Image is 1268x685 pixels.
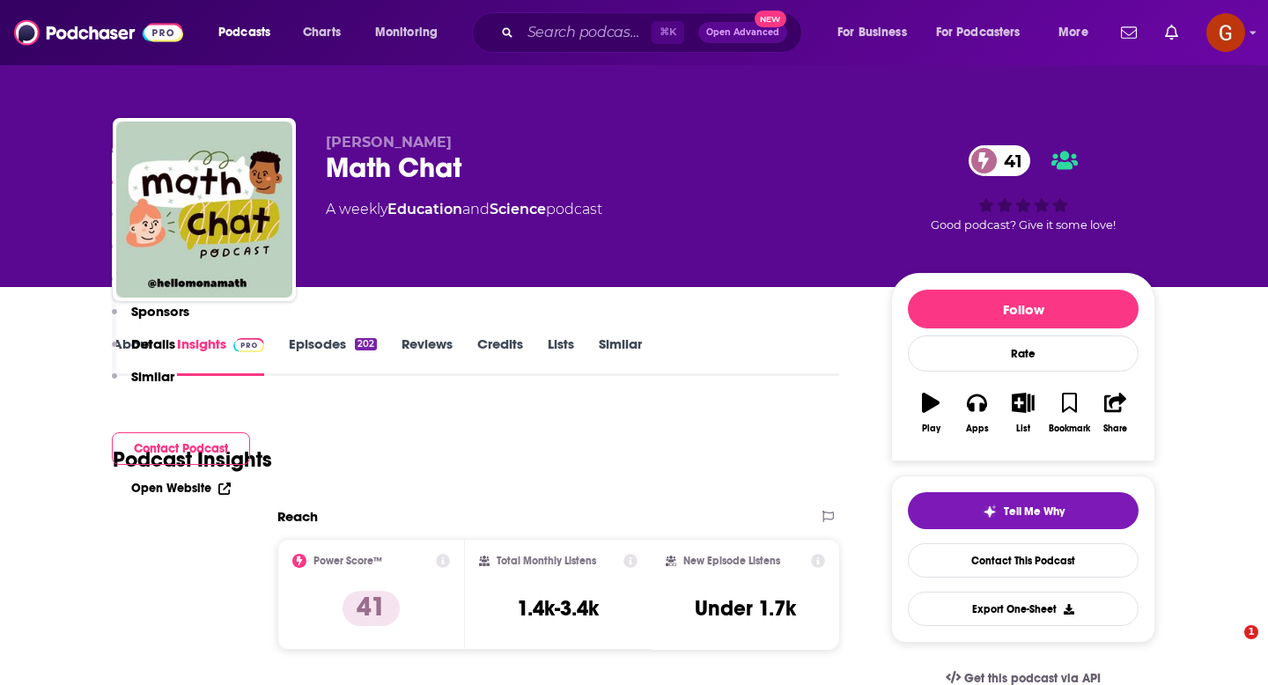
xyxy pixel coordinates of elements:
span: Monitoring [375,20,438,45]
span: For Podcasters [936,20,1021,45]
button: Details [112,335,175,368]
div: Rate [908,335,1139,372]
a: Reviews [402,335,453,376]
span: Charts [303,20,341,45]
button: open menu [825,18,929,47]
h2: New Episode Listens [683,555,780,567]
button: Bookmark [1046,381,1092,445]
a: Education [387,201,462,217]
span: ⌘ K [652,21,684,44]
p: 41 [343,591,400,626]
p: Details [131,335,175,352]
a: Similar [599,335,642,376]
div: 202 [355,338,377,350]
span: Good podcast? Give it some love! [931,218,1116,232]
button: Play [908,381,954,445]
div: Bookmark [1049,424,1090,434]
p: Similar [131,368,174,385]
div: 41Good podcast? Give it some love! [891,134,1155,243]
span: New [755,11,786,27]
h3: 1.4k-3.4k [517,595,599,622]
span: 1 [1244,625,1258,639]
span: For Business [837,20,907,45]
button: Similar [112,368,174,401]
a: Contact This Podcast [908,543,1139,578]
h2: Reach [277,508,318,525]
h3: Under 1.7k [695,595,796,622]
button: open menu [1046,18,1110,47]
div: Search podcasts, credits, & more... [489,12,819,53]
button: Export One-Sheet [908,592,1139,626]
div: List [1016,424,1030,434]
span: and [462,201,490,217]
a: Lists [548,335,574,376]
button: Open AdvancedNew [698,22,787,43]
input: Search podcasts, credits, & more... [520,18,652,47]
a: Show notifications dropdown [1114,18,1144,48]
span: Podcasts [218,20,270,45]
span: More [1058,20,1088,45]
iframe: Intercom live chat [1208,625,1250,667]
button: Contact Podcast [112,432,250,465]
h2: Total Monthly Listens [497,555,596,567]
h2: Power Score™ [313,555,382,567]
button: Share [1093,381,1139,445]
button: Apps [954,381,999,445]
img: User Profile [1206,13,1245,52]
a: 41 [969,145,1031,176]
button: tell me why sparkleTell Me Why [908,492,1139,529]
span: Tell Me Why [1004,505,1065,519]
button: open menu [925,18,1046,47]
img: Podchaser - Follow, Share and Rate Podcasts [14,16,183,49]
span: [PERSON_NAME] [326,134,452,151]
a: Episodes202 [289,335,377,376]
a: Credits [477,335,523,376]
button: Show profile menu [1206,13,1245,52]
span: 41 [986,145,1031,176]
button: open menu [363,18,461,47]
img: Math Chat [116,122,292,298]
a: Charts [291,18,351,47]
div: Share [1103,424,1127,434]
a: Open Website [131,481,231,496]
button: List [1000,381,1046,445]
div: Play [922,424,940,434]
a: Show notifications dropdown [1158,18,1185,48]
img: tell me why sparkle [983,505,997,519]
div: Apps [966,424,989,434]
a: Science [490,201,546,217]
span: Logged in as gcunningham [1206,13,1245,52]
button: Follow [908,290,1139,328]
div: A weekly podcast [326,199,602,220]
span: Open Advanced [706,28,779,37]
button: open menu [206,18,293,47]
